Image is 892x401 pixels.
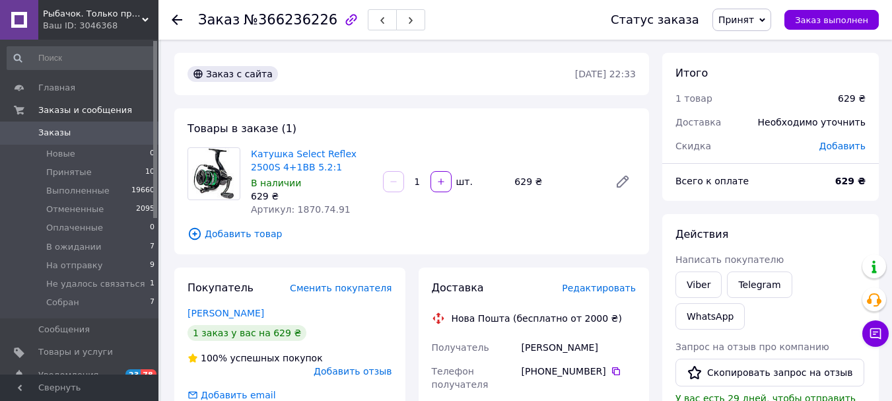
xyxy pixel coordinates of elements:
[838,92,866,105] div: 629 ₴
[675,141,711,151] span: Скидка
[46,148,75,160] span: Новые
[835,176,866,186] b: 629 ₴
[675,342,829,352] span: Запрос на отзыв про компанию
[448,312,625,325] div: Нова Пошта (бесплатно от 2000 ₴)
[150,297,154,309] span: 7
[46,278,145,290] span: Не удалось связаться
[509,172,604,191] div: 629 ₴
[136,203,154,215] span: 2095
[145,166,154,178] span: 10
[432,366,489,390] span: Телефон получателя
[131,185,154,197] span: 19660
[575,69,636,79] time: [DATE] 22:33
[251,149,357,172] a: Катушка Select Reflex 2500S 4+1BB 5.2:1
[562,283,636,293] span: Редактировать
[675,117,721,128] span: Доставка
[675,93,712,104] span: 1 товар
[141,369,156,381] span: 78
[675,303,745,330] a: WhatsApp
[290,283,392,293] span: Сменить покупателя
[150,260,154,272] span: 9
[862,320,889,347] button: Чат с покупателем
[7,46,156,70] input: Поиск
[453,175,474,188] div: шт.
[38,369,98,381] span: Уведомления
[675,272,722,298] a: Viber
[522,365,636,378] div: [PHONE_NUMBER]
[46,222,103,234] span: Оплаченные
[172,13,182,26] div: Вернуться назад
[718,15,754,25] span: Принят
[188,227,636,241] span: Добавить товар
[432,281,484,294] span: Доставка
[201,353,227,363] span: 100%
[188,281,254,294] span: Покупатель
[188,308,264,318] a: [PERSON_NAME]
[46,260,102,272] span: На отправку
[38,104,132,116] span: Заказы и сообщения
[46,297,79,309] span: Собран
[150,148,154,160] span: 0
[675,359,864,386] button: Скопировать запрос на отзыв
[188,122,296,135] span: Товары в заказе (1)
[251,204,351,215] span: Артикул: 1870.74.91
[188,351,323,365] div: успешных покупок
[38,127,71,139] span: Заказы
[675,67,708,79] span: Итого
[727,272,792,298] a: Telegram
[38,82,75,94] span: Главная
[46,203,104,215] span: Отмененные
[46,166,92,178] span: Принятые
[795,15,868,25] span: Заказ выполнен
[251,178,301,188] span: В наличии
[519,336,638,359] div: [PERSON_NAME]
[819,141,866,151] span: Добавить
[750,108,874,137] div: Необходимо уточнить
[150,222,154,234] span: 0
[609,168,636,195] a: Редактировать
[188,325,306,341] div: 1 заказ у вас на 629 ₴
[43,20,158,32] div: Ваш ID: 3046368
[188,66,278,82] div: Заказ с сайта
[675,254,784,265] span: Написать покупателю
[43,8,142,20] span: Рыбачок. Только проверенные снасти.
[46,241,102,253] span: В ожидании
[675,228,728,240] span: Действия
[150,278,154,290] span: 1
[198,12,240,28] span: Заказ
[611,13,699,26] div: Статус заказа
[125,369,141,381] span: 23
[46,185,110,197] span: Выполненные
[244,12,337,28] span: №366236226
[675,176,749,186] span: Всего к оплате
[251,190,372,203] div: 629 ₴
[38,324,90,336] span: Сообщения
[38,346,113,358] span: Товары и услуги
[150,241,154,253] span: 7
[784,10,879,30] button: Заказ выполнен
[432,342,489,353] span: Получатель
[192,148,236,200] img: Катушка Select Reflex 2500S 4+1BB 5.2:1
[314,366,392,377] span: Добавить отзыв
